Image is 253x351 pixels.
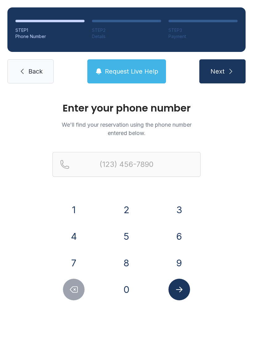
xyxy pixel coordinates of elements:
[52,152,201,177] input: Reservation phone number
[63,252,85,274] button: 7
[92,33,161,40] div: Details
[116,226,137,247] button: 5
[52,121,201,137] p: We'll find your reservation using the phone number entered below.
[15,33,85,40] div: Phone Number
[168,279,190,300] button: Submit lookup form
[105,67,158,76] span: Request Live Help
[116,252,137,274] button: 8
[63,199,85,221] button: 1
[28,67,43,76] span: Back
[168,252,190,274] button: 9
[116,279,137,300] button: 0
[168,226,190,247] button: 6
[92,27,161,33] div: STEP 2
[168,33,238,40] div: Payment
[210,67,225,76] span: Next
[116,199,137,221] button: 2
[52,103,201,113] h1: Enter your phone number
[15,27,85,33] div: STEP 1
[168,27,238,33] div: STEP 3
[63,226,85,247] button: 4
[168,199,190,221] button: 3
[63,279,85,300] button: Delete number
